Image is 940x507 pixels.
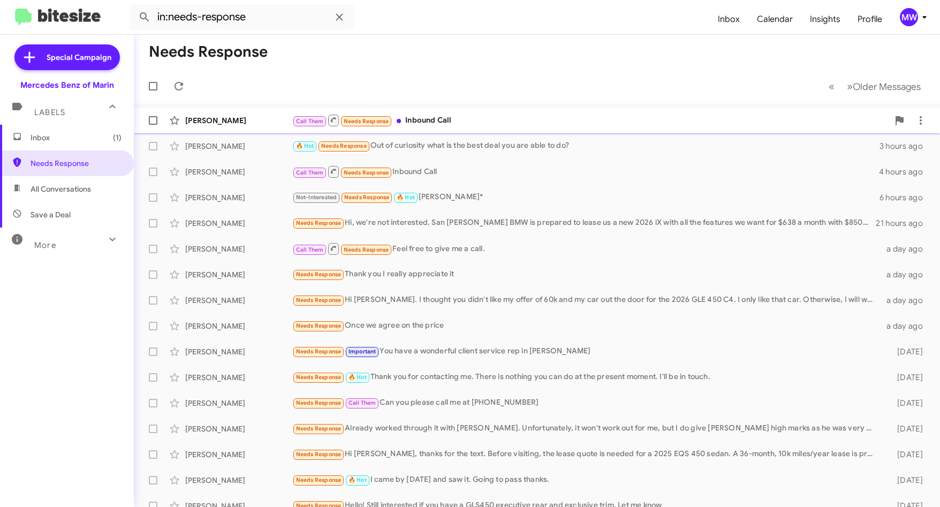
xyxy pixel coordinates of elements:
[185,398,292,408] div: [PERSON_NAME]
[348,476,367,483] span: 🔥 Hot
[113,132,122,143] span: (1)
[20,80,114,90] div: Mercedes Benz of Marin
[296,374,342,381] span: Needs Response
[185,346,292,357] div: [PERSON_NAME]
[882,321,931,331] div: a day ago
[292,422,882,435] div: Already worked through it with [PERSON_NAME]. Unfortunately, it won't work out for me, but I do g...
[882,475,931,486] div: [DATE]
[879,167,931,177] div: 4 hours ago
[344,118,389,125] span: Needs Response
[840,75,927,97] button: Next
[185,295,292,306] div: [PERSON_NAME]
[296,322,342,329] span: Needs Response
[748,4,801,35] a: Calendar
[292,371,882,383] div: Thank you for contacting me. There is nothing you can do at the present moment. I'll be in touch.
[296,476,342,483] span: Needs Response
[801,4,849,35] a: Insights
[34,240,56,250] span: More
[296,399,342,406] span: Needs Response
[31,209,71,220] span: Save a Deal
[185,192,292,203] div: [PERSON_NAME]
[882,244,931,254] div: a day ago
[292,397,882,409] div: Can you please call me at [PHONE_NUMBER]
[296,118,324,125] span: Call Them
[292,448,882,460] div: Hi [PERSON_NAME], thanks for the text. Before visiting, the lease quote is needed for a 2025 EQS ...
[296,451,342,458] span: Needs Response
[185,244,292,254] div: [PERSON_NAME]
[292,217,876,229] div: Hi, we're not interested. San [PERSON_NAME] BMW is prepared to lease us a new 2026 iX with all th...
[149,43,268,60] h1: Needs Response
[296,194,337,201] span: Not-Interested
[344,169,389,176] span: Needs Response
[900,8,918,26] div: MW
[185,167,292,177] div: [PERSON_NAME]
[296,425,342,432] span: Needs Response
[882,449,931,460] div: [DATE]
[14,44,120,70] a: Special Campaign
[292,268,882,281] div: Thank you I really appreciate it
[47,52,111,63] span: Special Campaign
[853,81,921,93] span: Older Messages
[185,115,292,126] div: [PERSON_NAME]
[882,346,931,357] div: [DATE]
[348,399,376,406] span: Call Them
[185,218,292,229] div: [PERSON_NAME]
[891,8,928,26] button: MW
[292,113,889,127] div: Inbound Call
[880,192,931,203] div: 6 hours ago
[292,140,880,152] div: Out of curiosity what is the best deal you are able to do?
[292,191,880,203] div: [PERSON_NAME]*
[34,108,65,117] span: Labels
[185,372,292,383] div: [PERSON_NAME]
[823,75,927,97] nav: Page navigation example
[847,80,853,93] span: »
[880,141,931,152] div: 3 hours ago
[296,169,324,176] span: Call Them
[849,4,891,35] a: Profile
[397,194,415,201] span: 🔥 Hot
[185,269,292,280] div: [PERSON_NAME]
[31,158,122,169] span: Needs Response
[709,4,748,35] a: Inbox
[296,220,342,226] span: Needs Response
[348,374,367,381] span: 🔥 Hot
[829,80,835,93] span: «
[296,348,342,355] span: Needs Response
[292,320,882,332] div: Once we agree on the price
[882,423,931,434] div: [DATE]
[292,165,879,178] div: Inbound Call
[292,294,882,306] div: Hi [PERSON_NAME]. I thought you didn't like my offer of 60k and my car out the door for the 2026 ...
[882,398,931,408] div: [DATE]
[185,321,292,331] div: [PERSON_NAME]
[130,4,354,30] input: Search
[296,271,342,278] span: Needs Response
[296,142,314,149] span: 🔥 Hot
[344,246,389,253] span: Needs Response
[296,297,342,304] span: Needs Response
[31,132,122,143] span: Inbox
[321,142,367,149] span: Needs Response
[882,269,931,280] div: a day ago
[344,194,390,201] span: Needs Response
[822,75,841,97] button: Previous
[185,475,292,486] div: [PERSON_NAME]
[31,184,91,194] span: All Conversations
[185,449,292,460] div: [PERSON_NAME]
[876,218,931,229] div: 21 hours ago
[292,345,882,358] div: You have a wonderful client service rep in [PERSON_NAME]
[296,246,324,253] span: Call Them
[882,295,931,306] div: a day ago
[348,348,376,355] span: Important
[185,423,292,434] div: [PERSON_NAME]
[882,372,931,383] div: [DATE]
[292,242,882,255] div: Feel free to give me a call.
[292,474,882,486] div: I came by [DATE] and saw it. Going to pass thanks.
[185,141,292,152] div: [PERSON_NAME]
